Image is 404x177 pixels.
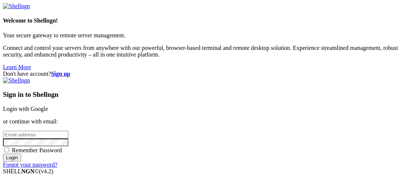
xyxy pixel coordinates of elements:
p: or continue with email: [3,118,401,125]
a: Sign up [51,71,70,77]
span: SHELL © [3,168,53,174]
input: Email address [3,131,68,139]
input: Login [3,154,21,161]
a: Forgot your password? [3,161,57,168]
span: 4.2.0 [39,168,54,174]
h4: Welcome to Shellngn! [3,17,401,24]
a: Login with Google [3,106,48,112]
h3: Sign in to Shellngn [3,91,401,99]
a: Learn More [3,64,31,70]
input: Remember Password [4,147,9,152]
div: Don't have account? [3,71,401,77]
span: Remember Password [12,147,62,153]
p: Connect and control your servers from anywhere with our powerful, browser-based terminal and remo... [3,45,401,58]
b: NGN [21,168,35,174]
p: Your secure gateway to remote server management. [3,32,401,39]
img: Shellngn [3,77,30,84]
img: Shellngn [3,3,30,10]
